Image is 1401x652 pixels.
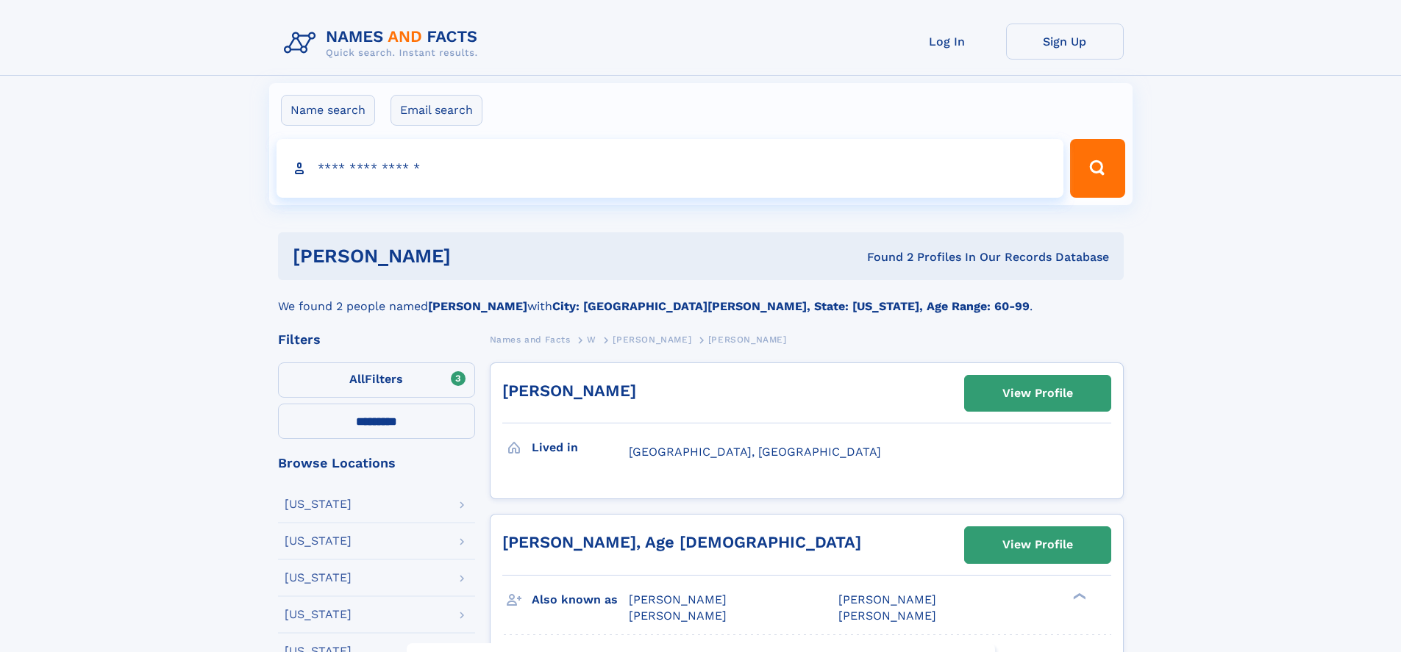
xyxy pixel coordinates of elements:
[838,592,936,606] span: [PERSON_NAME]
[613,334,691,345] span: [PERSON_NAME]
[1002,528,1073,562] div: View Profile
[293,247,659,265] h1: [PERSON_NAME]
[349,372,365,386] span: All
[1002,376,1073,410] div: View Profile
[285,572,352,584] div: [US_STATE]
[613,330,691,348] a: [PERSON_NAME]
[285,498,352,510] div: [US_STATE]
[629,592,727,606] span: [PERSON_NAME]
[285,535,352,547] div: [US_STATE]
[1006,24,1124,60] a: Sign Up
[278,362,475,398] label: Filters
[277,139,1064,198] input: search input
[587,334,596,345] span: W
[552,299,1030,313] b: City: [GEOGRAPHIC_DATA][PERSON_NAME], State: [US_STATE], Age Range: 60-99
[278,333,475,346] div: Filters
[838,609,936,623] span: [PERSON_NAME]
[502,533,861,551] a: [PERSON_NAME], Age [DEMOGRAPHIC_DATA]
[629,445,881,459] span: [GEOGRAPHIC_DATA], [GEOGRAPHIC_DATA]
[278,280,1124,315] div: We found 2 people named with .
[281,95,375,126] label: Name search
[965,527,1111,562] a: View Profile
[888,24,1006,60] a: Log In
[278,24,490,63] img: Logo Names and Facts
[629,609,727,623] span: [PERSON_NAME]
[532,435,629,460] h3: Lived in
[659,249,1109,265] div: Found 2 Profiles In Our Records Database
[278,456,475,470] div: Browse Locations
[1069,591,1087,601] div: ❯
[428,299,527,313] b: [PERSON_NAME]
[490,330,571,348] a: Names and Facts
[532,587,629,612] h3: Also known as
[708,334,787,345] span: [PERSON_NAME]
[502,381,636,400] a: [PERSON_NAME]
[587,330,596,348] a: W
[285,609,352,620] div: [US_STATE]
[391,95,482,126] label: Email search
[965,376,1111,411] a: View Profile
[1070,139,1124,198] button: Search Button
